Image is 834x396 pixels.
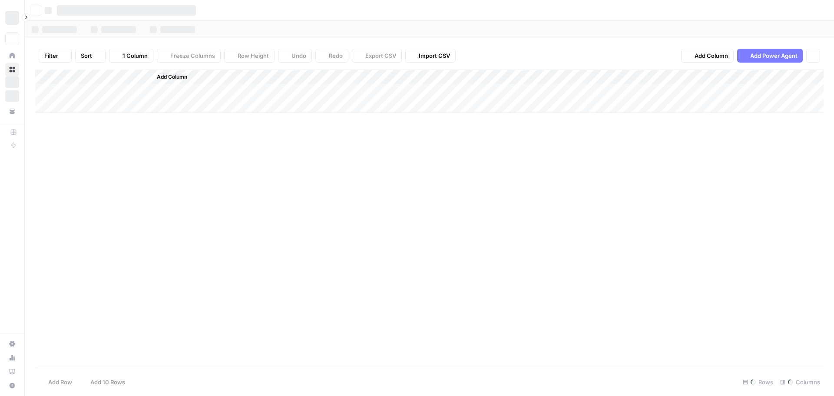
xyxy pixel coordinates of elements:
button: Filter [39,49,72,63]
button: 1 Column [109,49,153,63]
button: Freeze Columns [157,49,221,63]
span: Redo [329,51,343,60]
span: Add Power Agent [750,51,798,60]
button: Add Column [146,71,191,83]
button: Add Column [681,49,734,63]
a: Learning Hub [5,365,19,379]
span: Undo [291,51,306,60]
button: Help + Support [5,379,19,393]
span: Import CSV [419,51,450,60]
div: Rows [739,375,777,389]
span: Filter [44,51,58,60]
a: Home [5,49,19,63]
button: Import CSV [405,49,456,63]
button: Undo [278,49,312,63]
button: Export CSV [352,49,402,63]
span: Add Row [48,378,72,386]
a: Browse [5,63,19,77]
span: Add 10 Rows [90,378,125,386]
span: Row Height [238,51,269,60]
button: Row Height [224,49,275,63]
button: Add Row [35,375,77,389]
a: Settings [5,337,19,351]
span: Freeze Columns [170,51,215,60]
a: Usage [5,351,19,365]
button: Sort [75,49,106,63]
span: Export CSV [365,51,396,60]
span: 1 Column [122,51,148,60]
button: Redo [315,49,348,63]
button: Add 10 Rows [77,375,130,389]
span: Add Column [157,73,187,81]
div: Columns [777,375,824,389]
button: Add Power Agent [737,49,803,63]
a: Your Data [5,104,19,118]
span: Add Column [695,51,728,60]
span: Sort [81,51,92,60]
